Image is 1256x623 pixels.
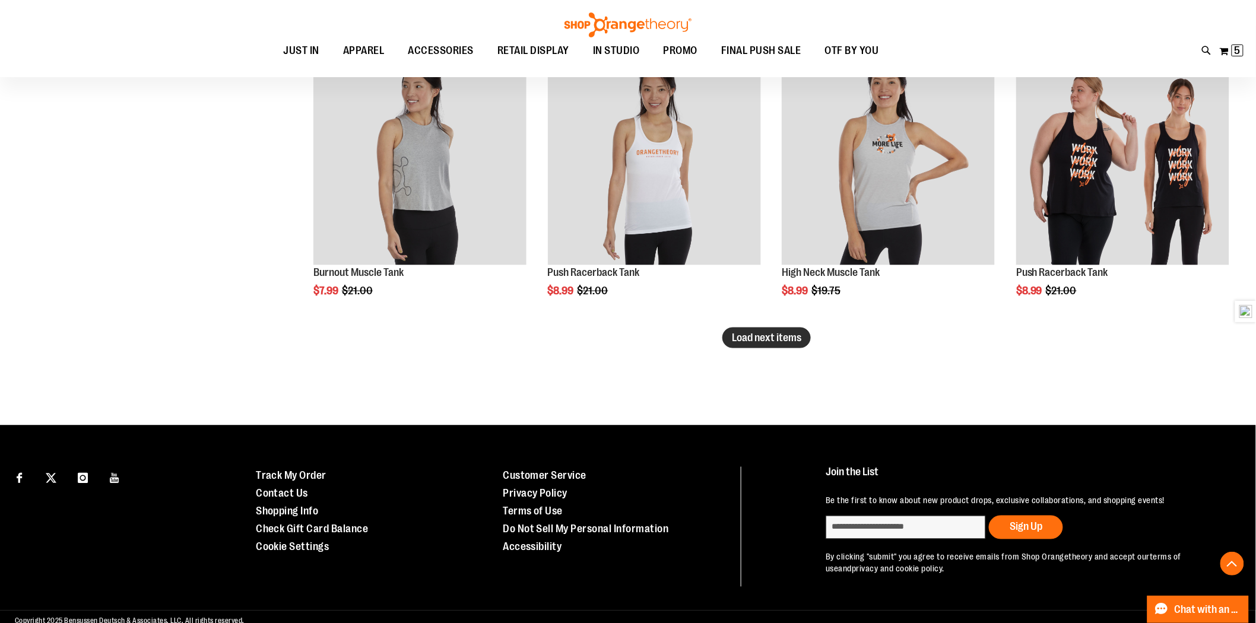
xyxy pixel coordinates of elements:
a: PROMO [652,37,710,65]
span: $21.00 [342,285,375,297]
a: Customer Service [503,470,586,482]
a: RETAIL DISPLAY [486,37,581,65]
input: enter email [826,516,986,539]
p: By clicking "submit" you agree to receive emails from Shop Orangetheory and accept our and [826,551,1226,575]
span: JUST IN [284,37,320,64]
span: OTF BY YOU [825,37,879,64]
span: FINAL PUSH SALE [721,37,801,64]
a: Terms of Use [503,506,563,517]
span: Sign Up [1010,521,1042,533]
a: Push Racerback Tank [1016,266,1108,278]
a: Check Gift Card Balance [256,523,369,535]
span: $21.00 [1046,285,1079,297]
a: privacy and cookie policy. [852,564,944,574]
a: Product image for Push Racerback Tank [548,52,761,267]
a: APPAREL [331,37,397,64]
a: Cookie Settings [256,541,329,553]
div: product [542,46,767,327]
a: Visit our Youtube page [104,467,125,488]
a: JUST IN [272,37,332,65]
p: Be the first to know about new product drops, exclusive collaborations, and shopping events! [826,495,1226,507]
a: OTF BY YOU [813,37,891,65]
a: IN STUDIO [581,37,652,65]
span: $8.99 [1016,285,1044,297]
button: Sign Up [989,516,1063,539]
a: Privacy Policy [503,488,567,500]
div: product [1010,46,1235,327]
img: Product image for Push Racerback Tank [548,52,761,265]
a: Visit our Facebook page [9,467,30,488]
a: Push Racerback Tank [548,266,640,278]
img: Product image for High Neck Muscle Tank [782,52,995,265]
div: product [307,46,532,327]
a: Visit our Instagram page [72,467,93,488]
a: Product image for Push Racerback Tank [1016,52,1229,267]
span: RETAIL DISPLAY [497,37,569,64]
a: Contact Us [256,488,308,500]
span: $19.75 [811,285,842,297]
span: Chat with an Expert [1175,604,1242,615]
span: IN STUDIO [593,37,640,64]
span: $7.99 [313,285,340,297]
a: High Neck Muscle Tank [782,266,880,278]
span: 5 [1235,44,1241,56]
button: Load next items [722,328,811,348]
a: Product image for High Neck Muscle Tank [782,52,995,267]
a: terms of use [826,552,1181,574]
img: Product image for Push Racerback Tank [1016,52,1229,265]
span: ACCESSORIES [408,37,474,64]
button: Back To Top [1220,552,1244,576]
span: APPAREL [343,37,385,64]
span: $21.00 [578,285,610,297]
a: Track My Order [256,470,326,482]
span: PROMO [664,37,698,64]
a: Visit our X page [41,467,62,488]
img: Shop Orangetheory [563,12,693,37]
a: Do Not Sell My Personal Information [503,523,669,535]
h4: Join the List [826,467,1226,489]
a: ACCESSORIES [397,37,486,65]
span: $8.99 [782,285,810,297]
button: Chat with an Expert [1147,596,1249,623]
a: Shopping Info [256,506,319,517]
span: Load next items [732,332,801,344]
a: FINAL PUSH SALE [709,37,813,65]
div: product [776,46,1001,327]
a: Burnout Muscle Tank [313,266,404,278]
a: Product image for Burnout Muscle Tank [313,52,526,267]
img: Twitter [46,473,56,484]
a: Accessibility [503,541,562,553]
img: Product image for Burnout Muscle Tank [313,52,526,265]
span: $8.99 [548,285,576,297]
